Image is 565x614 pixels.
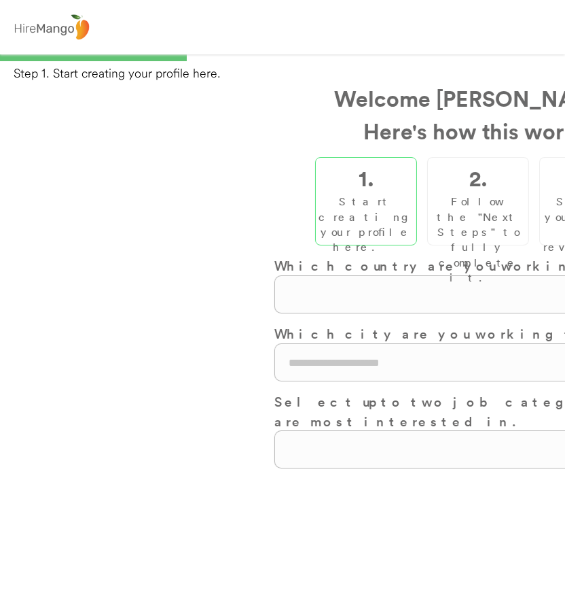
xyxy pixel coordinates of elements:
div: Step 1. Start creating your profile here. [14,65,565,82]
div: 33% [3,54,562,61]
img: logo%20-%20hiremango%20gray.png [10,12,93,44]
h2: 1. [358,161,373,194]
h2: 2. [469,161,487,194]
div: Start creating your profile here. [318,194,414,255]
div: Follow the "Next Steps" to fully complete it. [431,194,525,285]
